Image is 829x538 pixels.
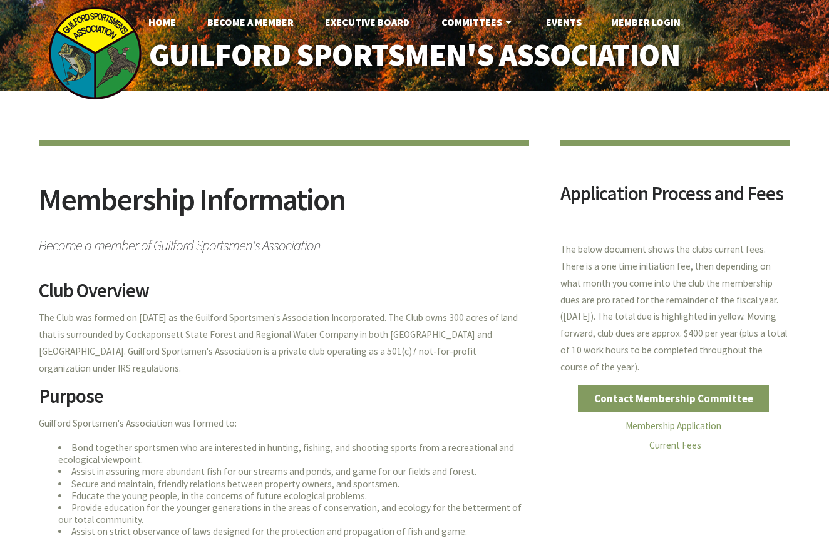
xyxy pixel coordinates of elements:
h2: Membership Information [39,184,529,231]
a: Committees [431,9,525,34]
a: Events [536,9,592,34]
h2: Club Overview [39,281,529,310]
p: The below document shows the clubs current fees. There is a one time initiation fee, then dependi... [560,241,790,376]
a: Member Login [601,9,691,34]
a: Contact Membership Committee [578,385,769,412]
h2: Purpose [39,387,529,415]
li: Educate the young people, in the concerns of future ecological problems. [58,490,530,502]
li: Bond together sportsmen who are interested in hunting, fishing, and shooting sports from a recrea... [58,442,530,465]
p: The Club was formed on [DATE] as the Guilford Sportsmen's Association Incorporated. The Club owns... [39,310,529,377]
li: Assist in assuring more abundant fish for our streams and ponds, and game for our fields and forest. [58,465,530,477]
p: Guilford Sportsmen's Association was formed to: [39,415,529,432]
a: Become A Member [197,9,304,34]
a: Executive Board [315,9,420,34]
li: Secure and maintain, friendly relations between property owners, and sportsmen. [58,478,530,490]
li: Assist on strict observance of laws designed for the protection and propagation of fish and game. [58,525,530,537]
a: Home [138,9,186,34]
img: logo_sm.png [48,6,142,100]
h2: Application Process and Fees [560,184,790,213]
li: Provide education for the younger generations in the areas of conservation, and ecology for the b... [58,502,530,525]
a: Guilford Sportsmen's Association [123,29,707,82]
a: Current Fees [649,439,701,451]
a: Membership Application [626,420,721,432]
span: Become a member of Guilford Sportsmen's Association [39,231,529,253]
